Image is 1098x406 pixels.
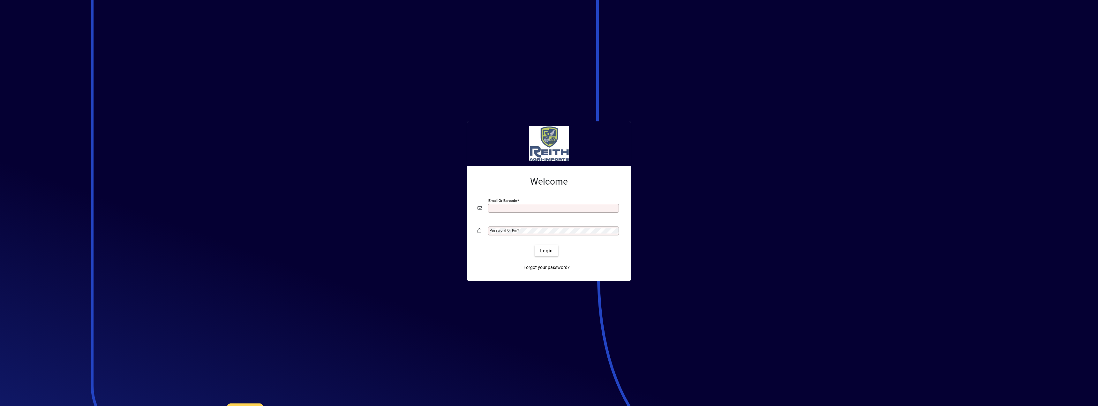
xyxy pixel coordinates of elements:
h2: Welcome [478,176,620,187]
mat-label: Password or Pin [490,228,517,233]
button: Login [535,245,558,257]
mat-label: Email or Barcode [488,198,517,203]
span: Forgot your password? [523,264,570,271]
a: Forgot your password? [521,262,572,273]
span: Login [540,248,553,254]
